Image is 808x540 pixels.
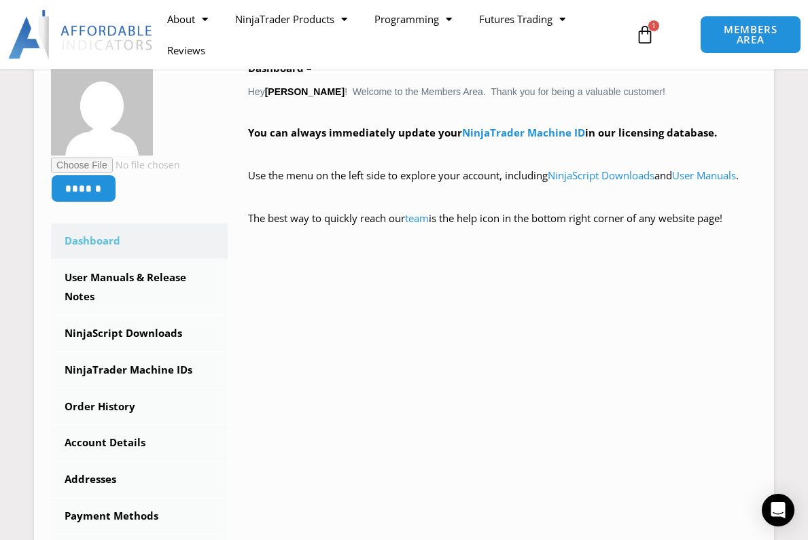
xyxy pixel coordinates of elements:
[762,494,794,526] div: Open Intercom Messenger
[154,3,631,66] nav: Menu
[405,211,429,225] a: team
[248,166,757,204] p: Use the menu on the left side to explore your account, including and .
[248,126,717,139] strong: You can always immediately update your in our licensing database.
[51,462,228,497] a: Addresses
[466,3,579,35] a: Futures Trading
[248,61,312,75] b: Dashboard –
[222,3,361,35] a: NinjaTrader Products
[51,499,228,534] a: Payment Methods
[248,59,757,247] div: Hey ! Welcome to the Members Area. Thank you for being a valuable customer!
[648,20,659,31] span: 1
[361,3,466,35] a: Programming
[548,168,654,182] a: NinjaScript Downloads
[51,316,228,351] a: NinjaScript Downloads
[672,168,736,182] a: User Manuals
[462,126,585,139] a: NinjaTrader Machine ID
[51,389,228,425] a: Order History
[615,15,675,54] a: 1
[714,24,787,45] span: MEMBERS AREA
[51,425,228,461] a: Account Details
[248,209,757,247] p: The best way to quickly reach our is the help icon in the bottom right corner of any website page!
[51,54,153,156] img: dcfac0529e081b635ef458410e22006181e4c76322ad6045ec8ba86e92f71a40
[51,223,228,259] a: Dashboard
[51,353,228,388] a: NinjaTrader Machine IDs
[154,3,222,35] a: About
[700,16,801,54] a: MEMBERS AREA
[8,10,154,59] img: LogoAI | Affordable Indicators – NinjaTrader
[51,260,228,314] a: User Manuals & Release Notes
[154,35,219,66] a: Reviews
[265,86,345,97] strong: [PERSON_NAME]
